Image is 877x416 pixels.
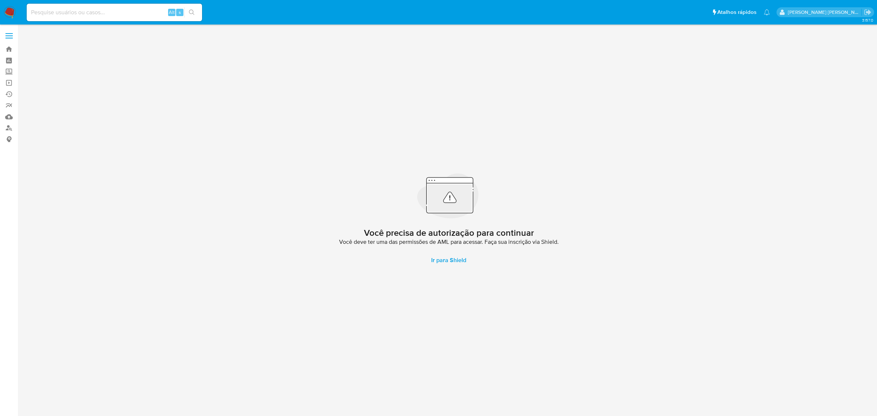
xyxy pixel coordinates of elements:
[27,8,202,17] input: Pesquise usuários ou casos...
[184,7,199,18] button: search-icon
[431,252,466,269] span: Ir para Shield
[717,8,756,16] span: Atalhos rápidos
[764,9,770,15] a: Notificações
[864,8,872,16] a: Sair
[169,9,175,16] span: Alt
[422,252,475,269] a: Ir para Shield
[788,9,862,16] p: emerson.gomes@mercadopago.com.br
[339,238,559,246] span: Você deve ter uma das permissões de AML para acessar. Faça sua inscrição via Shield.
[179,9,181,16] span: s
[364,227,534,238] h2: Você precisa de autorização para continuar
